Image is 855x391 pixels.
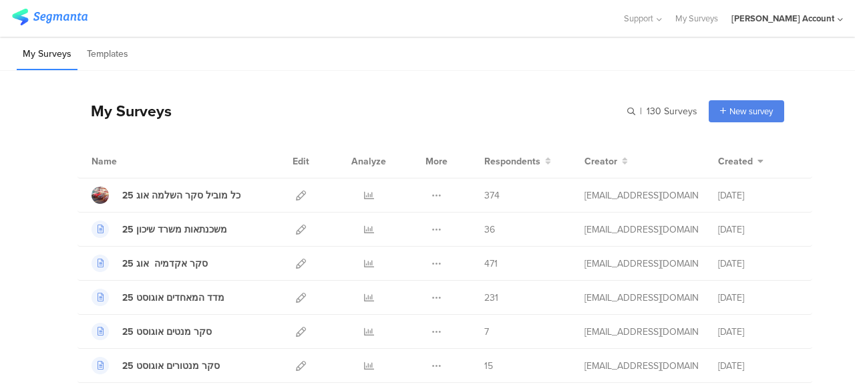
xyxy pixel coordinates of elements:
[584,154,617,168] span: Creator
[638,104,644,118] span: |
[92,154,172,168] div: Name
[718,154,763,168] button: Created
[92,323,212,340] a: סקר מנטים אוגוסט 25
[92,186,240,204] a: כל מוביל סקר השלמה אוג 25
[484,223,495,237] span: 36
[12,9,88,25] img: segmanta logo
[718,257,798,271] div: [DATE]
[484,154,540,168] span: Respondents
[718,359,798,373] div: [DATE]
[484,257,498,271] span: 471
[584,223,698,237] div: afkar2005@gmail.com
[484,188,500,203] span: 374
[584,359,698,373] div: afkar2005@gmail.com
[287,144,315,178] div: Edit
[718,154,753,168] span: Created
[77,100,172,122] div: My Surveys
[92,289,224,306] a: מדד המאחדים אוגוסט 25
[349,144,389,178] div: Analyze
[92,221,227,238] a: משכנתאות משרד שיכון 25
[122,223,227,237] div: משכנתאות משרד שיכון 25
[484,154,551,168] button: Respondents
[718,325,798,339] div: [DATE]
[718,291,798,305] div: [DATE]
[81,39,134,70] li: Templates
[484,291,498,305] span: 231
[647,104,697,118] span: 130 Surveys
[484,325,489,339] span: 7
[422,144,451,178] div: More
[718,223,798,237] div: [DATE]
[92,255,208,272] a: סקר אקדמיה אוג 25
[484,359,493,373] span: 15
[17,39,77,70] li: My Surveys
[718,188,798,203] div: [DATE]
[584,291,698,305] div: afkar2005@gmail.com
[122,188,240,203] div: כל מוביל סקר השלמה אוג 25
[624,12,653,25] span: Support
[731,12,834,25] div: [PERSON_NAME] Account
[729,105,773,118] span: New survey
[92,357,220,374] a: סקר מנטורים אוגוסט 25
[584,325,698,339] div: afkar2005@gmail.com
[584,188,698,203] div: afkar2005@gmail.com
[122,325,212,339] div: סקר מנטים אוגוסט 25
[122,359,220,373] div: סקר מנטורים אוגוסט 25
[122,257,208,271] div: סקר אקדמיה אוג 25
[584,257,698,271] div: afkar2005@gmail.com
[122,291,224,305] div: מדד המאחדים אוגוסט 25
[584,154,628,168] button: Creator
